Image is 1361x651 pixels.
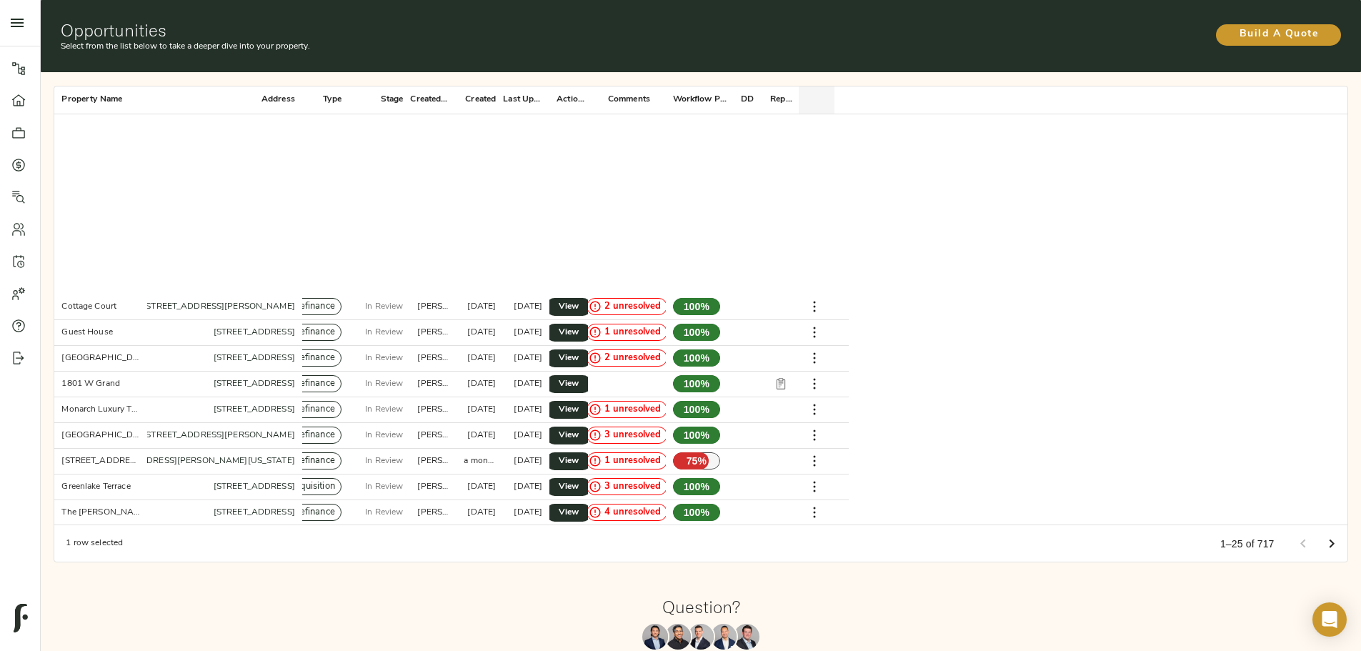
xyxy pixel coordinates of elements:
div: 4 days ago [514,378,542,390]
div: Greenlake Terrace [61,481,130,493]
div: 4 days ago [514,429,542,442]
div: 4 days ago [514,352,542,364]
span: refinance [291,429,341,442]
span: 2 unresolved [599,352,667,365]
div: justin@fulcrumlendingcorp.com [417,404,449,416]
div: Report [763,86,799,114]
div: Last Updated [503,86,549,114]
a: [STREET_ADDRESS] [214,354,295,362]
div: justin@fulcrumlendingcorp.com [417,507,449,519]
div: 1 unresolved [587,324,668,341]
img: logo [14,604,28,632]
div: Riverwood Park [61,352,140,364]
button: Build A Quote [1216,24,1341,46]
p: 100 [673,401,721,418]
img: Maxwell Wu [642,624,668,650]
h1: Question? [662,597,740,617]
span: % [700,351,709,365]
span: 3 unresolved [599,429,667,442]
span: refinance [291,454,341,468]
span: View [560,325,577,340]
div: 13 days ago [467,481,496,493]
div: Last Updated [503,86,542,114]
a: [STREET_ADDRESS] [214,508,295,517]
div: a month ago [464,455,496,467]
div: 47 Ann St [61,455,140,467]
div: Comments [588,86,665,114]
span: refinance [291,403,341,417]
span: % [700,428,709,442]
p: 100 [673,324,721,341]
div: zach@fulcrumlendingcorp.com [417,327,449,339]
div: zach@fulcrumlendingcorp.com [417,352,449,364]
span: refinance [291,326,341,339]
img: Kenneth Mendonça [665,624,691,650]
p: In Review [365,429,403,442]
span: View [560,505,577,520]
div: 17 days ago [467,301,496,313]
span: View [560,402,577,417]
span: View [560,479,577,495]
a: [STREET_ADDRESS][PERSON_NAME][US_STATE] [96,457,295,465]
img: Zach Frizzera [688,624,714,650]
img: Justin Stamp [734,624,759,650]
div: justin@fulcrumlendingcorp.com [417,429,449,442]
a: View [546,401,592,419]
a: View [546,504,592,522]
span: View [560,351,577,366]
span: 1 unresolved [599,454,667,468]
a: View [546,324,592,342]
span: refinance [291,300,341,314]
span: % [700,377,709,391]
div: Created By [410,86,449,114]
span: 4 unresolved [599,506,667,520]
div: 2 unresolved [587,298,668,315]
div: Actions [549,86,588,114]
span: % [700,299,709,314]
span: 1 unresolved [599,403,667,417]
div: zach@fulcrumlendingcorp.com [417,455,449,467]
div: 14 days ago [467,429,496,442]
div: Address [261,86,295,114]
span: % [700,479,709,494]
p: In Review [365,326,403,339]
p: Select from the list below to take a deeper dive into your property. [61,40,914,53]
div: 3 unresolved [587,427,668,444]
div: Actions [557,86,585,114]
p: In Review [365,403,403,416]
div: 1 unresolved [587,401,668,418]
p: 1–25 of 717 [1220,537,1275,551]
div: Stage [349,86,411,114]
div: Workflow Progress [673,86,728,114]
div: Created [457,86,503,114]
span: % [698,454,707,468]
a: [STREET_ADDRESS][PERSON_NAME] [143,302,295,311]
span: % [700,402,709,417]
div: Cottage Court [61,301,116,313]
div: Guest House [61,327,112,339]
div: 18 days ago [467,507,496,519]
span: View [560,454,577,469]
div: 1 unresolved [587,452,668,469]
p: In Review [365,377,403,390]
div: 1801 W Grand [61,378,120,390]
span: View [560,377,577,392]
div: 2 unresolved [587,349,668,367]
h1: Opportunities [61,20,914,40]
a: View [546,478,592,496]
div: Report [770,86,796,114]
div: zach@fulcrumlendingcorp.com [417,378,449,390]
div: Address [147,86,302,114]
div: 17 days ago [467,352,496,364]
p: In Review [365,480,403,493]
div: Open Intercom Messenger [1312,602,1347,637]
p: 100 [673,375,721,392]
span: View [560,299,577,314]
div: 3 unresolved [587,478,668,495]
div: Type [323,86,342,114]
p: In Review [365,506,403,519]
a: [STREET_ADDRESS] [214,379,295,388]
button: Go to next page [1317,530,1346,558]
img: Richard Le [711,624,737,650]
span: 1 unresolved [599,326,667,339]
